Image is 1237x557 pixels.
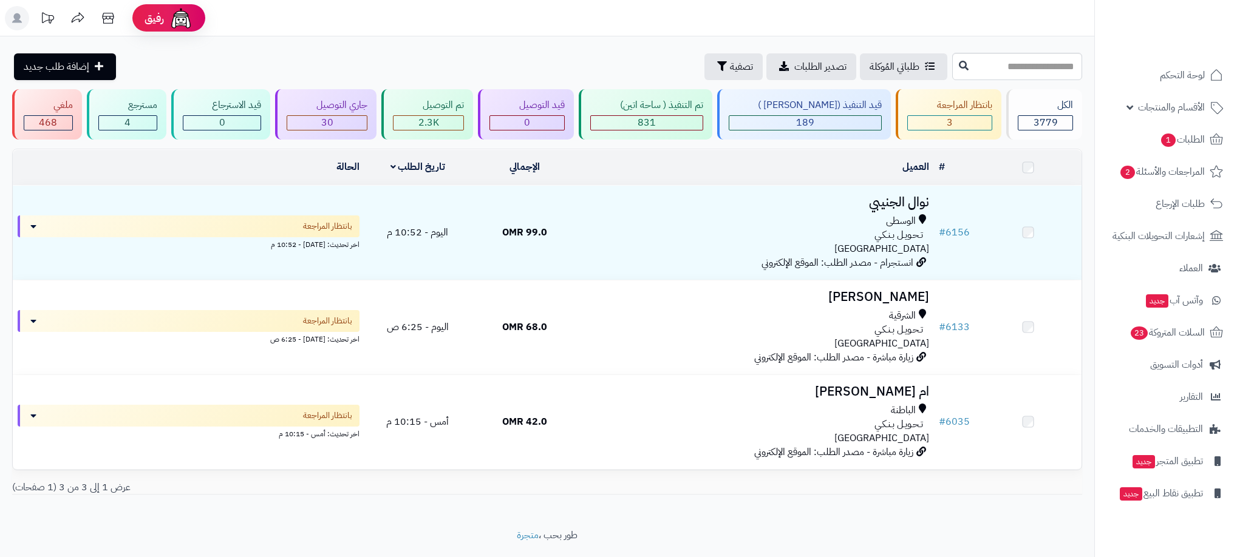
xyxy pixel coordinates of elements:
[393,98,464,112] div: تم التوصيل
[1034,115,1058,130] span: 3779
[762,255,913,270] span: انستجرام - مصدر الطلب: الموقع الإلكتروني
[939,225,970,240] a: #6156
[1102,447,1230,476] a: تطبيق المتجرجديد
[902,160,929,174] a: العميل
[273,89,379,140] a: جاري التوصيل 30
[583,195,929,209] h3: نوال الجنيبي
[124,115,131,130] span: 4
[1160,67,1205,84] span: لوحة التحكم
[939,320,970,334] a: #6133
[1180,388,1203,405] span: التقارير
[183,116,261,130] div: 0
[145,11,164,25] span: رفيق
[1102,350,1230,379] a: أدوات التسويق
[766,53,856,80] a: تصدير الطلبات
[1102,382,1230,411] a: التقارير
[219,115,225,130] span: 0
[502,225,547,240] span: 99.0 OMR
[590,98,703,112] div: تم التنفيذ ( ساحة اتين)
[834,241,929,256] span: [GEOGRAPHIC_DATA]
[32,6,63,33] a: تحديثات المنصة
[379,89,475,140] a: تم التوصيل 2.3K
[939,320,946,334] span: #
[1102,61,1230,90] a: لوحة التحكم
[874,228,923,242] span: تـحـويـل بـنـكـي
[1138,99,1205,116] span: الأقسام والمنتجات
[169,6,193,30] img: ai-face.png
[1145,292,1203,309] span: وآتس آب
[394,116,463,130] div: 2254
[1102,479,1230,508] a: تطبيق نقاط البيعجديد
[1120,165,1135,179] span: 2
[794,59,847,74] span: تصدير الطلبات
[303,410,352,422] span: بانتظار المراجعة
[754,350,913,365] span: زيارة مباشرة - مصدر الطلب: الموقع الإلكتروني
[891,403,916,417] span: الباطنة
[907,98,992,112] div: بانتظار المراجعة
[10,89,84,140] a: ملغي 468
[1102,221,1230,251] a: إشعارات التحويلات البنكية
[24,98,73,112] div: ملغي
[886,214,916,228] span: الوسطى
[1120,487,1142,501] span: جديد
[729,98,882,112] div: قيد التنفيذ ([PERSON_NAME] )
[517,528,539,542] a: متجرة
[715,89,894,140] a: قيد التنفيذ ([PERSON_NAME] ) 189
[39,115,57,130] span: 468
[24,116,72,130] div: 468
[14,53,116,80] a: إضافة طلب جديد
[860,53,947,80] a: طلباتي المُوكلة
[870,59,919,74] span: طلباتي المُوكلة
[18,332,360,345] div: اخر تحديث: [DATE] - 6:25 ص
[947,115,953,130] span: 3
[1004,89,1085,140] a: الكل3779
[1179,260,1203,277] span: العملاء
[1102,125,1230,154] a: الطلبات1
[583,290,929,304] h3: [PERSON_NAME]
[321,115,333,130] span: 30
[1160,133,1176,147] span: 1
[509,160,540,174] a: الإجمالي
[1102,414,1230,444] a: التطبيقات والخدمات
[1102,254,1230,283] a: العملاء
[1133,455,1155,468] span: جديد
[939,414,970,429] a: #6035
[287,98,367,112] div: جاري التوصيل
[1119,163,1205,180] span: المراجعات والأسئلة
[489,98,565,112] div: قيد التوصيل
[583,385,929,399] h3: ام [PERSON_NAME]
[387,225,448,240] span: اليوم - 10:52 م
[834,336,929,351] span: [GEOGRAPHIC_DATA]
[18,427,360,439] div: اخر تحديث: أمس - 10:15 م
[1146,294,1168,308] span: جديد
[502,414,547,429] span: 42.0 OMR
[386,414,449,429] span: أمس - 10:15 م
[1129,420,1203,437] span: التطبيقات والخدمات
[889,309,916,323] span: الشرقية
[796,115,814,130] span: 189
[576,89,715,140] a: تم التنفيذ ( ساحة اتين) 831
[1130,324,1205,341] span: السلات المتروكة
[704,53,763,80] button: تصفية
[183,98,262,112] div: قيد الاسترجاع
[874,323,923,337] span: تـحـويـل بـنـكـي
[418,115,439,130] span: 2.3K
[754,445,913,459] span: زيارة مباشرة - مصدر الطلب: الموقع الإلكتروني
[18,237,360,250] div: اخر تحديث: [DATE] - 10:52 م
[336,160,360,174] a: الحالة
[874,417,923,431] span: تـحـويـل بـنـكـي
[303,315,352,327] span: بانتظار المراجعة
[24,59,89,74] span: إضافة طلب جديد
[3,481,547,495] div: عرض 1 إلى 3 من 3 (1 صفحات)
[1102,157,1230,186] a: المراجعات والأسئلة2
[834,431,929,445] span: [GEOGRAPHIC_DATA]
[287,116,367,130] div: 30
[1102,189,1230,218] a: طلبات الإرجاع
[638,115,656,130] span: 831
[84,89,169,140] a: مسترجع 4
[939,160,945,174] a: #
[730,59,753,74] span: تصفية
[1154,24,1225,49] img: logo-2.png
[1102,318,1230,347] a: السلات المتروكة23
[1150,356,1203,373] span: أدوات التسويق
